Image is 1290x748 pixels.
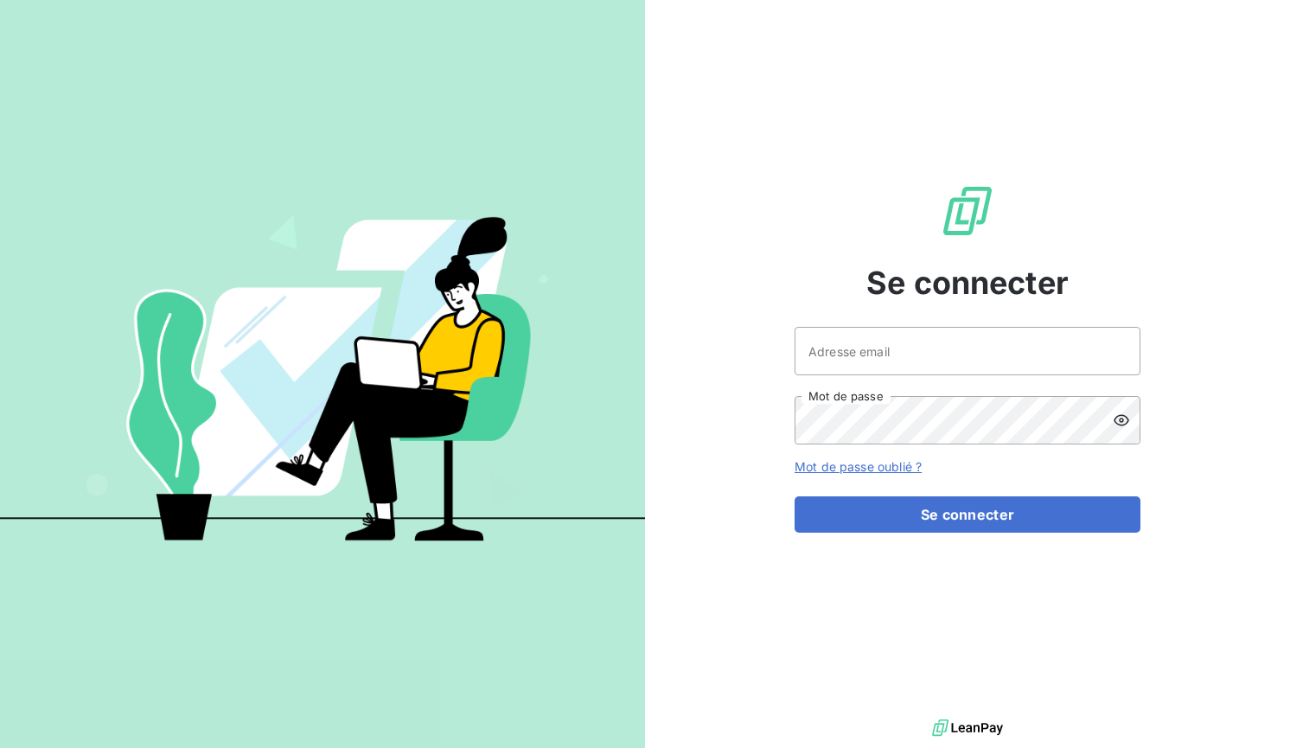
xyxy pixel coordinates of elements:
[866,259,1069,306] span: Se connecter
[932,715,1003,741] img: logo
[940,183,995,239] img: Logo LeanPay
[795,459,922,474] a: Mot de passe oublié ?
[795,496,1140,533] button: Se connecter
[795,327,1140,375] input: placeholder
